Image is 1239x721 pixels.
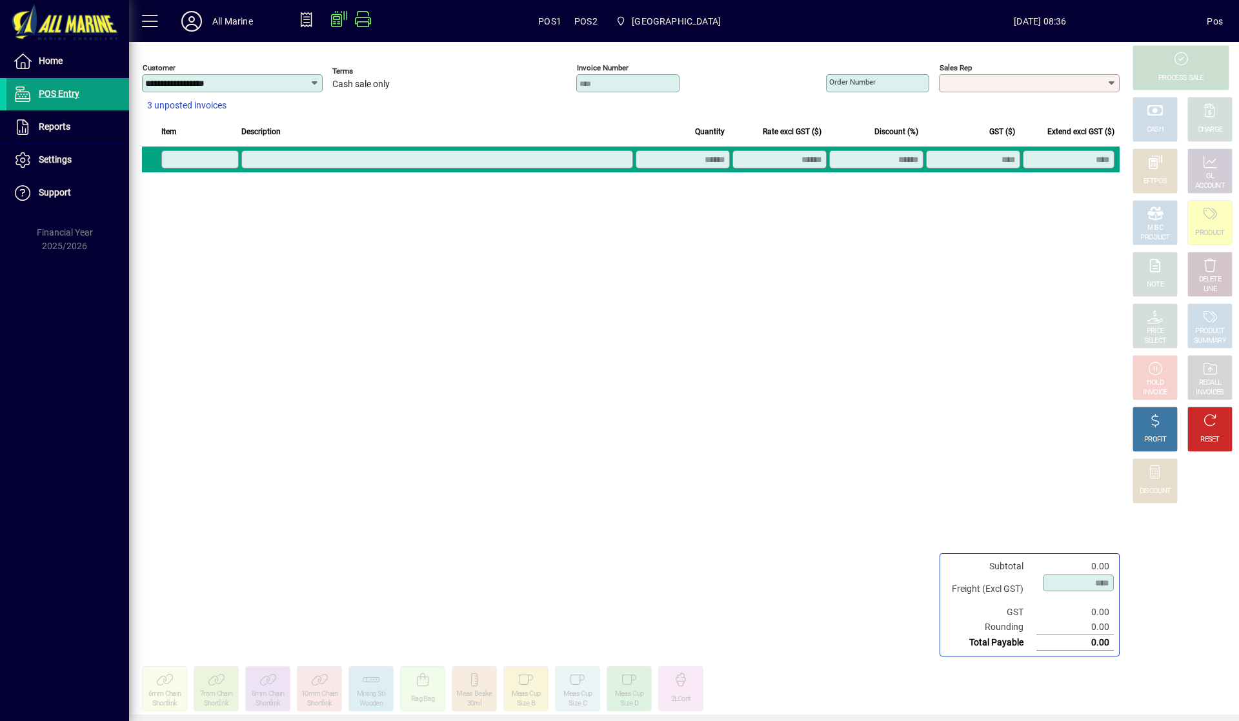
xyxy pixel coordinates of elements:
[671,695,691,704] div: 2LCont
[945,620,1036,635] td: Rounding
[1036,559,1114,574] td: 0.00
[1195,327,1224,336] div: PRODUCT
[359,699,383,709] div: Wooden
[212,11,253,32] div: All Marine
[1140,233,1169,243] div: PRODUCT
[6,111,129,143] a: Reports
[1147,280,1163,290] div: NOTE
[1143,388,1167,398] div: INVOICE
[256,699,281,709] div: Shortlink
[1036,605,1114,620] td: 0.00
[39,121,70,132] span: Reports
[538,11,561,32] span: POS1
[357,689,385,699] div: Mixing Sti
[574,11,598,32] span: POS2
[39,187,71,198] span: Support
[252,689,285,699] div: 8mm Chain
[332,67,410,76] span: Terms
[620,699,638,709] div: Size D
[142,94,232,117] button: 3 unposted invoices
[1204,285,1216,294] div: LINE
[989,125,1015,139] span: GST ($)
[873,11,1207,32] span: [DATE] 08:36
[1140,487,1171,496] div: DISCOUNT
[615,689,643,699] div: Meas Cup
[577,63,629,72] mat-label: Invoice number
[1147,378,1163,388] div: HOLD
[1147,327,1164,336] div: PRICE
[456,689,492,699] div: Meas Beake
[874,125,918,139] span: Discount (%)
[512,689,540,699] div: Meas Cup
[1199,378,1222,388] div: RECALL
[1195,181,1225,191] div: ACCOUNT
[1036,620,1114,635] td: 0.00
[829,77,876,86] mat-label: Order number
[1147,223,1163,233] div: MISC
[563,689,592,699] div: Meas Cup
[411,695,434,704] div: Rag Bag
[945,559,1036,574] td: Subtotal
[695,125,725,139] span: Quantity
[1207,11,1223,32] div: Pos
[945,605,1036,620] td: GST
[143,63,176,72] mat-label: Customer
[1147,125,1163,135] div: CASH
[39,154,72,165] span: Settings
[1158,74,1204,83] div: PROCESS SALE
[1195,228,1224,238] div: PRODUCT
[1036,635,1114,651] td: 0.00
[945,574,1036,605] td: Freight (Excl GST)
[1047,125,1114,139] span: Extend excl GST ($)
[1194,336,1226,346] div: SUMMARY
[161,125,177,139] span: Item
[171,10,212,33] button: Profile
[152,699,177,709] div: Shortlink
[945,635,1036,651] td: Total Payable
[200,689,233,699] div: 7mm Chain
[1143,177,1167,187] div: EFTPOS
[1198,125,1223,135] div: CHARGE
[1199,275,1221,285] div: DELETE
[1196,388,1224,398] div: INVOICES
[6,45,129,77] a: Home
[1144,336,1167,346] div: SELECT
[1200,435,1220,445] div: RESET
[204,699,229,709] div: Shortlink
[632,11,721,32] span: [GEOGRAPHIC_DATA]
[332,79,390,90] span: Cash sale only
[763,125,821,139] span: Rate excl GST ($)
[610,10,726,33] span: Port Road
[517,699,535,709] div: Size B
[307,699,332,709] div: Shortlink
[301,689,337,699] div: 10mm Chain
[148,689,181,699] div: 6mm Chain
[1144,435,1166,445] div: PROFIT
[1206,172,1214,181] div: GL
[241,125,281,139] span: Description
[39,88,79,99] span: POS Entry
[147,99,227,112] span: 3 unposted invoices
[39,56,63,66] span: Home
[467,699,481,709] div: 30ml
[569,699,587,709] div: Size C
[6,177,129,209] a: Support
[6,144,129,176] a: Settings
[940,63,972,72] mat-label: Sales rep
